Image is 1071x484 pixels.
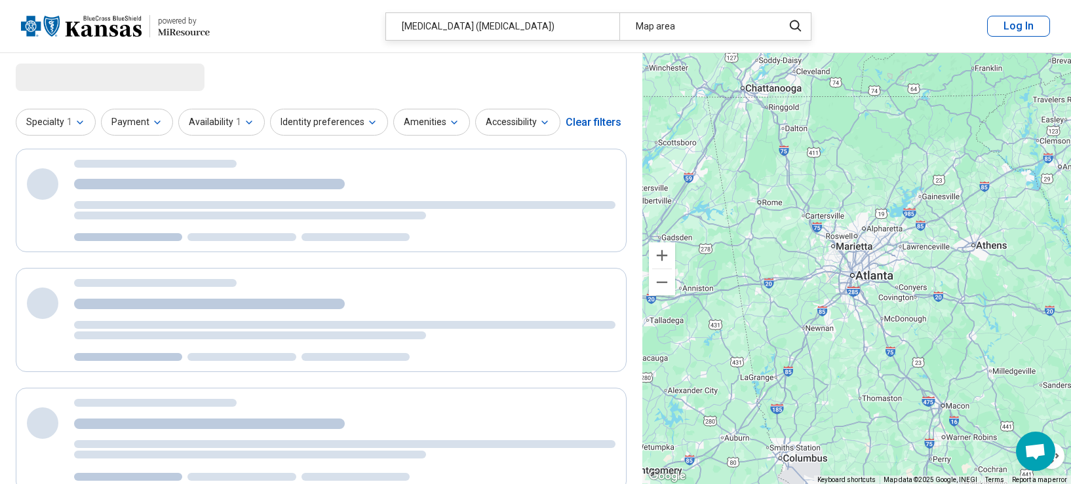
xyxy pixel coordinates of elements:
[16,64,126,90] span: Loading...
[16,109,96,136] button: Specialty1
[21,10,142,42] img: Blue Cross Blue Shield Kansas
[101,109,173,136] button: Payment
[985,476,1004,483] a: Terms (opens in new tab)
[884,476,977,483] span: Map data ©2025 Google, INEGI
[158,15,210,27] div: powered by
[649,269,675,295] button: Zoom out
[270,109,388,136] button: Identity preferences
[67,115,72,129] span: 1
[566,107,621,138] div: Clear filters
[475,109,560,136] button: Accessibility
[1016,432,1055,471] div: Open chat
[178,109,265,136] button: Availability1
[987,16,1050,37] button: Log In
[386,13,619,40] div: [MEDICAL_DATA] ([MEDICAL_DATA])
[1012,476,1067,483] a: Report a map error
[21,10,210,42] a: Blue Cross Blue Shield Kansaspowered by
[649,242,675,269] button: Zoom in
[393,109,470,136] button: Amenities
[236,115,241,129] span: 1
[619,13,775,40] div: Map area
